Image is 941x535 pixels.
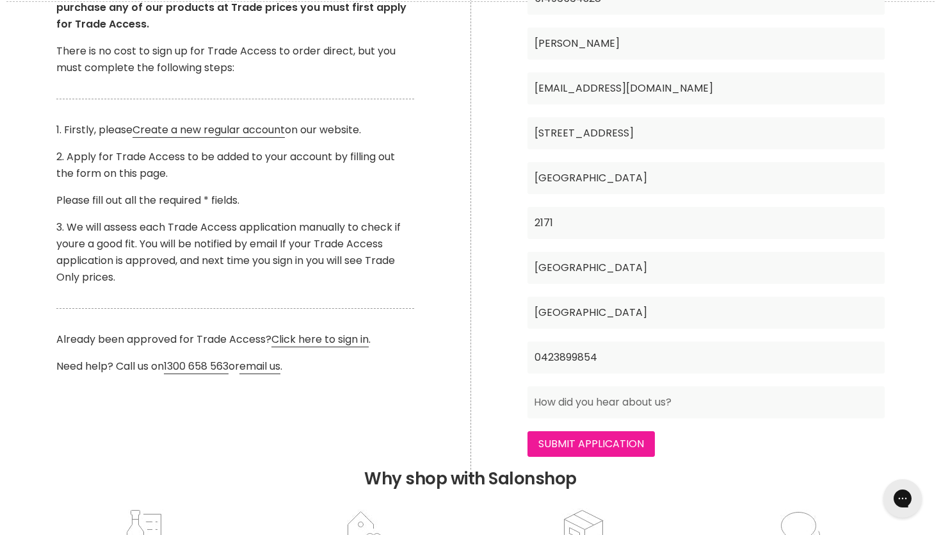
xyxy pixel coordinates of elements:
iframe: Gorgias live chat messenger [877,475,928,522]
p: 1. Firstly, please on our website. [56,122,414,138]
p: Need help? Call us on or . [56,358,414,375]
a: Create a new regular account [133,122,285,138]
a: email us [239,359,280,374]
p: Please fill out all the required * fields. [56,192,414,209]
p: 3. We will assess each Trade Access application manually to check if youre a good fit. You will b... [56,219,414,286]
a: Click here to sign in [271,332,369,347]
p: There is no cost to sign up for Trade Access to order direct, but you must complete the following... [56,43,414,76]
input: Submit Application [527,431,655,457]
p: 2. Apply for Trade Access to be added to your account by filling out the form on this page. [56,149,414,182]
p: Already been approved for Trade Access? . [56,331,414,348]
a: 1300 658 563 [164,359,229,374]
